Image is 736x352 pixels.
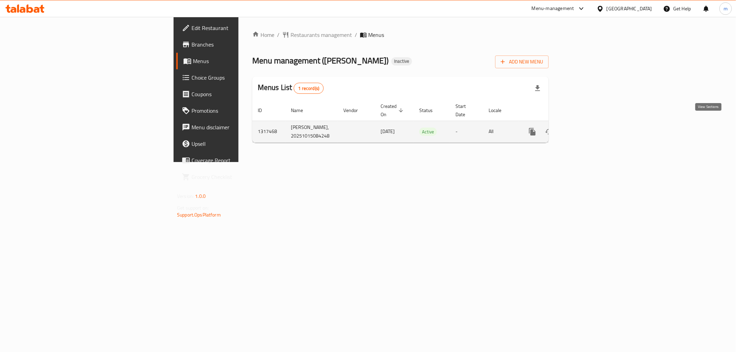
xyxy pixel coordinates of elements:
span: 1 record(s) [294,85,323,92]
span: m [724,5,728,12]
a: Promotions [176,102,296,119]
a: Edit Restaurant [176,20,296,36]
a: Grocery Checklist [176,169,296,185]
span: Start Date [455,102,475,119]
nav: breadcrumb [252,31,549,39]
span: Menus [368,31,384,39]
a: Branches [176,36,296,53]
span: Promotions [192,107,291,115]
a: Menus [176,53,296,69]
span: Grocery Checklist [192,173,291,181]
a: Upsell [176,135,296,152]
button: Change Status [541,123,557,140]
span: Restaurants management [291,31,352,39]
span: Status [419,106,442,114]
a: Choice Groups [176,69,296,86]
span: 1.0.0 [195,192,206,201]
span: Name [291,106,312,114]
a: Menu disclaimer [176,119,296,135]
span: Choice Groups [192,73,291,82]
div: Menu-management [532,4,574,13]
td: [PERSON_NAME], 20251015084248 [285,121,338,142]
div: Inactive [391,57,412,66]
span: Active [419,128,437,136]
span: Version: [177,192,194,201]
span: ID [258,106,271,114]
span: Coverage Report [192,156,291,164]
a: Coupons [176,86,296,102]
span: Coupons [192,90,291,98]
span: Vendor [343,106,367,114]
a: Restaurants management [282,31,352,39]
button: more [524,123,541,140]
span: Locale [489,106,510,114]
button: Add New Menu [495,56,549,68]
a: Coverage Report [176,152,296,169]
li: / [355,31,357,39]
th: Actions [519,100,596,121]
span: Menu disclaimer [192,123,291,131]
span: Inactive [391,58,412,64]
span: Branches [192,40,291,49]
div: Total records count [294,83,324,94]
a: Support.OpsPlatform [177,210,221,219]
span: Menu management ( [PERSON_NAME] ) [252,53,389,68]
div: Export file [529,80,546,97]
span: Get support on: [177,203,209,212]
span: Created On [381,102,405,119]
span: Edit Restaurant [192,24,291,32]
span: Menus [193,57,291,65]
td: All [483,121,519,142]
div: [GEOGRAPHIC_DATA] [607,5,652,12]
td: - [450,121,483,142]
span: Add New Menu [501,58,543,66]
table: enhanced table [252,100,596,143]
h2: Menus List [258,82,324,94]
span: Upsell [192,140,291,148]
span: [DATE] [381,127,395,136]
